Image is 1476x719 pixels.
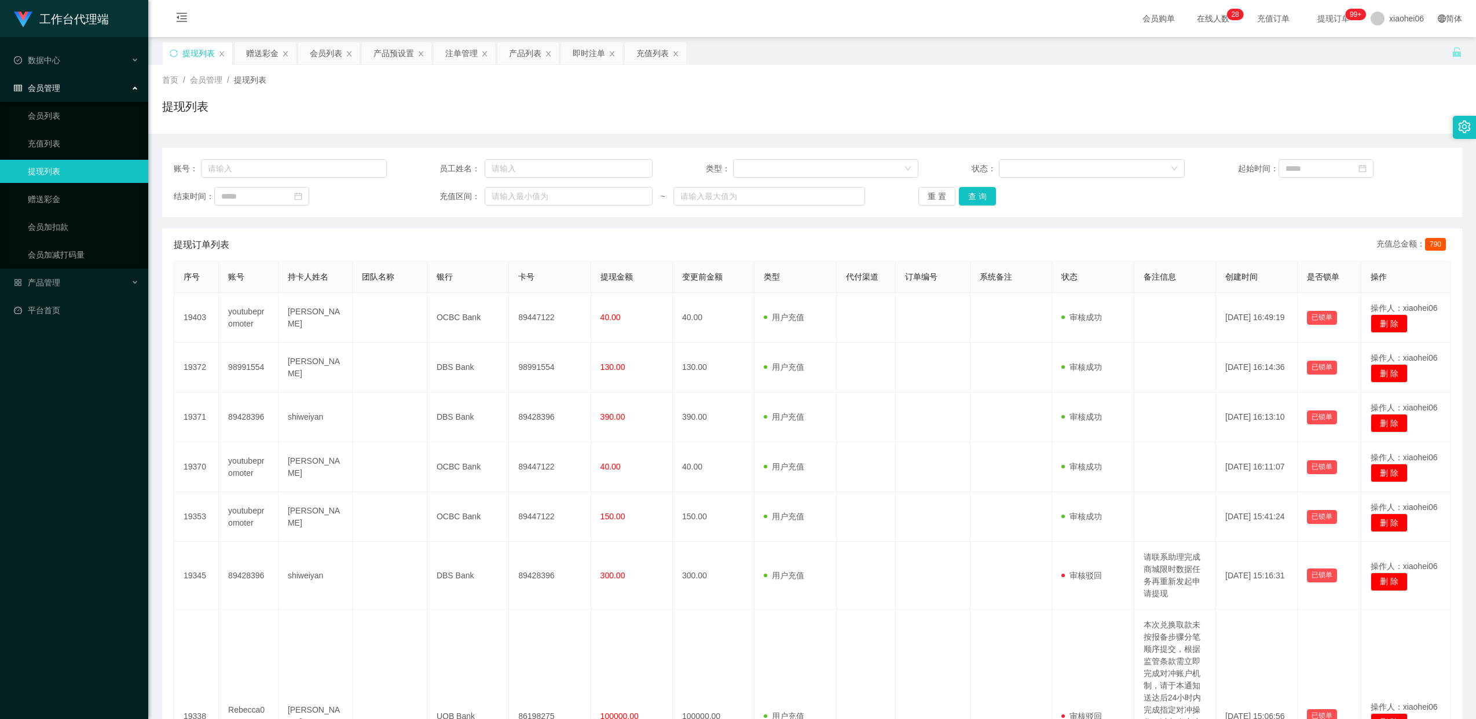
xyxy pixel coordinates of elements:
h1: 提现列表 [162,98,208,115]
input: 请输入 [201,159,387,178]
td: DBS Bank [427,542,509,610]
span: 起始时间： [1238,163,1279,175]
span: 用户充值 [764,362,804,372]
td: 89428396 [219,542,279,610]
td: 89428396 [219,392,279,442]
span: 银行 [437,272,453,281]
i: 图标: calendar [294,192,302,200]
i: 图标: close [545,50,552,57]
span: 审核成功 [1061,512,1102,521]
span: 会员管理 [190,75,222,85]
i: 图标: setting [1458,120,1471,133]
button: 已锁单 [1307,568,1337,582]
span: 提现订单列表 [174,238,229,252]
td: 19371 [174,392,219,442]
span: 提现金额 [600,272,633,281]
td: 19370 [174,442,219,492]
i: 图标: appstore-o [14,278,22,287]
span: 操作人：xiaohei06 [1371,303,1438,313]
td: youtubepromoter [219,442,279,492]
td: 19345 [174,542,219,610]
span: 员工姓名： [439,163,484,175]
td: [PERSON_NAME] [279,442,353,492]
span: 提现列表 [234,75,266,85]
span: 操作人：xiaohei06 [1371,502,1438,512]
p: 2 [1231,9,1235,20]
i: 图标: global [1438,14,1446,23]
a: 会员加扣款 [28,215,139,239]
div: 即时注单 [573,42,605,64]
span: 持卡人姓名 [288,272,328,281]
div: 注单管理 [445,42,478,64]
span: 操作人：xiaohei06 [1371,702,1438,711]
td: 98991554 [219,343,279,392]
td: shiweiyan [279,392,353,442]
i: 图标: close [609,50,616,57]
span: 审核成功 [1061,412,1102,421]
i: 图标: calendar [1358,164,1367,173]
button: 删 除 [1371,464,1408,482]
a: 工作台代理端 [14,14,109,23]
span: 790 [1425,238,1446,251]
span: 代付渠道 [846,272,878,281]
button: 删 除 [1371,414,1408,432]
span: 变更前金额 [682,272,723,281]
td: [DATE] 15:16:31 [1216,542,1298,610]
button: 已锁单 [1307,311,1337,325]
i: 图标: close [481,50,488,57]
span: 是否锁单 [1307,272,1339,281]
button: 删 除 [1371,314,1408,333]
a: 会员列表 [28,104,139,127]
sup: 1043 [1345,9,1366,20]
td: OCBC Bank [427,442,509,492]
td: 89447122 [509,293,591,343]
td: OCBC Bank [427,492,509,542]
span: 会员管理 [14,83,60,93]
td: 40.00 [673,442,755,492]
button: 已锁单 [1307,361,1337,375]
a: 充值列表 [28,132,139,155]
td: 40.00 [673,293,755,343]
img: logo.9652507e.png [14,12,32,28]
td: 150.00 [673,492,755,542]
i: 图标: close [417,50,424,57]
td: 19353 [174,492,219,542]
button: 删 除 [1371,513,1408,532]
span: 类型 [764,272,780,281]
h1: 工作台代理端 [39,1,109,38]
td: 390.00 [673,392,755,442]
a: 提现列表 [28,160,139,183]
span: 充值订单 [1251,14,1295,23]
span: 创建时间 [1225,272,1258,281]
span: 充值区间： [439,190,484,203]
span: 系统备注 [980,272,1012,281]
td: [DATE] 16:11:07 [1216,442,1298,492]
i: 图标: close [282,50,289,57]
span: 40.00 [600,313,621,322]
span: 150.00 [600,512,625,521]
td: 130.00 [673,343,755,392]
i: 图标: close [218,50,225,57]
span: 操作人：xiaohei06 [1371,353,1438,362]
span: 团队名称 [362,272,394,281]
td: shiweiyan [279,542,353,610]
sup: 28 [1226,9,1243,20]
td: youtubepromoter [219,293,279,343]
div: 产品预设置 [373,42,414,64]
span: ~ [653,190,673,203]
td: 19372 [174,343,219,392]
td: 请联系助理完成商城限时数据任务再重新发起申请提现 [1134,542,1216,610]
button: 已锁单 [1307,410,1337,424]
span: 在线人数 [1191,14,1235,23]
div: 充值总金额： [1376,238,1451,252]
i: 图标: down [1171,165,1178,173]
td: [DATE] 16:49:19 [1216,293,1298,343]
span: 审核驳回 [1061,571,1102,580]
i: 图标: down [904,165,911,173]
div: 充值列表 [636,42,669,64]
button: 已锁单 [1307,460,1337,474]
td: [DATE] 15:41:24 [1216,492,1298,542]
a: 会员加减打码量 [28,243,139,266]
td: [PERSON_NAME] [279,343,353,392]
td: DBS Bank [427,392,509,442]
